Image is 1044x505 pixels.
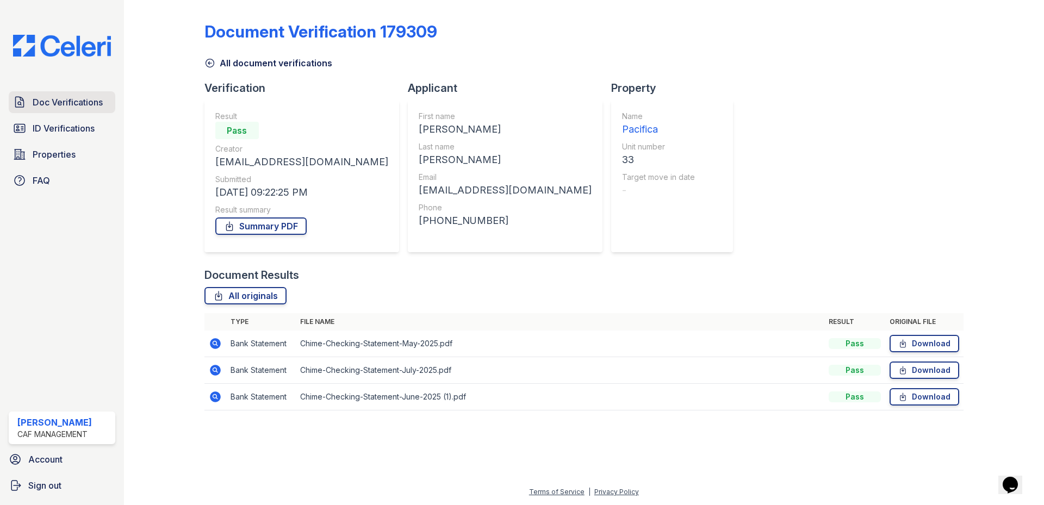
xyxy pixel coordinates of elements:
[829,391,881,402] div: Pass
[998,462,1033,494] iframe: chat widget
[296,313,824,331] th: File name
[622,183,695,198] div: -
[9,144,115,165] a: Properties
[885,313,964,331] th: Original file
[226,384,296,410] td: Bank Statement
[215,217,307,235] a: Summary PDF
[33,174,50,187] span: FAQ
[215,204,388,215] div: Result summary
[17,416,92,429] div: [PERSON_NAME]
[419,202,592,213] div: Phone
[419,122,592,137] div: [PERSON_NAME]
[204,287,287,304] a: All originals
[226,313,296,331] th: Type
[419,213,592,228] div: [PHONE_NUMBER]
[17,429,92,440] div: CAF Management
[829,338,881,349] div: Pass
[9,170,115,191] a: FAQ
[9,91,115,113] a: Doc Verifications
[296,357,824,384] td: Chime-Checking-Statement-July-2025.pdf
[215,174,388,185] div: Submitted
[215,154,388,170] div: [EMAIL_ADDRESS][DOMAIN_NAME]
[296,384,824,410] td: Chime-Checking-Statement-June-2025 (1).pdf
[215,111,388,122] div: Result
[9,117,115,139] a: ID Verifications
[204,22,437,41] div: Document Verification 179309
[890,335,959,352] a: Download
[215,185,388,200] div: [DATE] 09:22:25 PM
[419,152,592,167] div: [PERSON_NAME]
[419,183,592,198] div: [EMAIL_ADDRESS][DOMAIN_NAME]
[204,57,332,70] a: All document verifications
[204,80,408,96] div: Verification
[622,172,695,183] div: Target move in date
[622,111,695,137] a: Name Pacifica
[33,148,76,161] span: Properties
[890,361,959,379] a: Download
[419,141,592,152] div: Last name
[622,111,695,122] div: Name
[33,122,95,135] span: ID Verifications
[4,448,120,470] a: Account
[829,365,881,376] div: Pass
[226,357,296,384] td: Bank Statement
[622,141,695,152] div: Unit number
[594,488,639,496] a: Privacy Policy
[419,172,592,183] div: Email
[4,35,120,57] img: CE_Logo_Blue-a8612792a0a2168367f1c8372b55b34899dd931a85d93a1a3d3e32e68fde9ad4.png
[4,475,120,496] a: Sign out
[622,122,695,137] div: Pacifica
[296,331,824,357] td: Chime-Checking-Statement-May-2025.pdf
[890,388,959,406] a: Download
[28,479,61,492] span: Sign out
[588,488,591,496] div: |
[204,267,299,283] div: Document Results
[824,313,885,331] th: Result
[33,96,103,109] span: Doc Verifications
[215,144,388,154] div: Creator
[215,122,259,139] div: Pass
[622,152,695,167] div: 33
[408,80,611,96] div: Applicant
[28,453,63,466] span: Account
[611,80,742,96] div: Property
[529,488,585,496] a: Terms of Service
[419,111,592,122] div: First name
[226,331,296,357] td: Bank Statement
